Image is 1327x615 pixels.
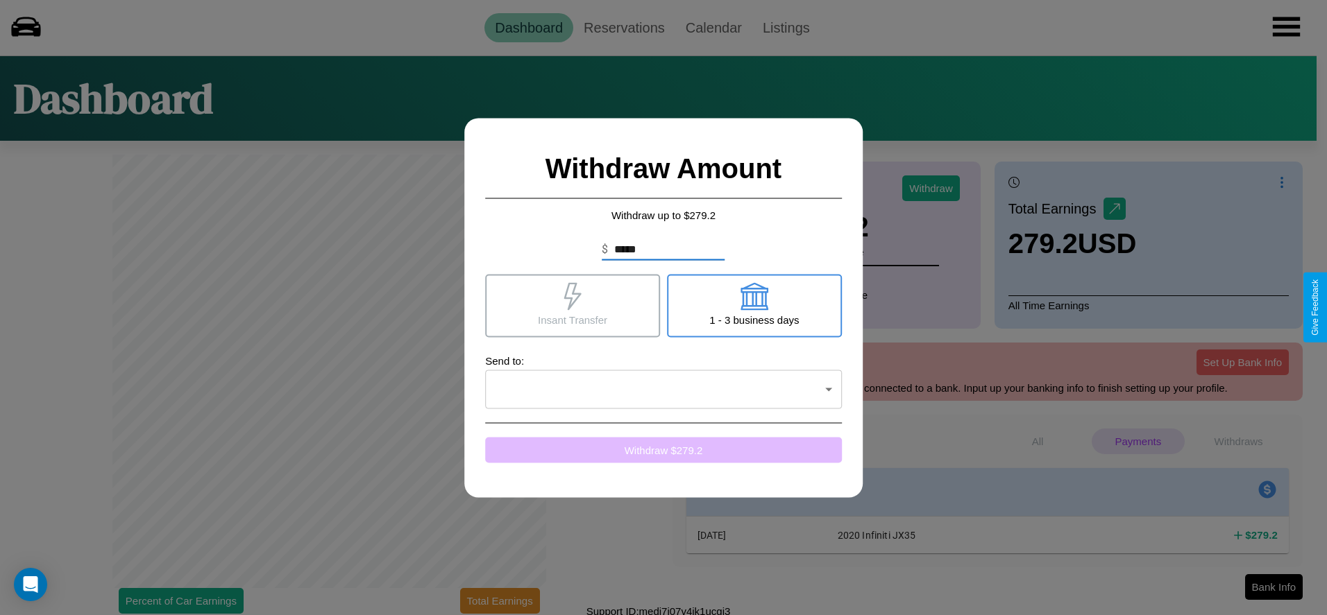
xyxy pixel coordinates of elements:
[485,139,842,198] h2: Withdraw Amount
[14,568,47,601] div: Open Intercom Messenger
[709,310,799,329] p: 1 - 3 business days
[485,351,842,370] p: Send to:
[485,437,842,462] button: Withdraw $279.2
[538,310,607,329] p: Insant Transfer
[1310,279,1320,336] div: Give Feedback
[485,205,842,224] p: Withdraw up to $ 279.2
[602,241,608,257] p: $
